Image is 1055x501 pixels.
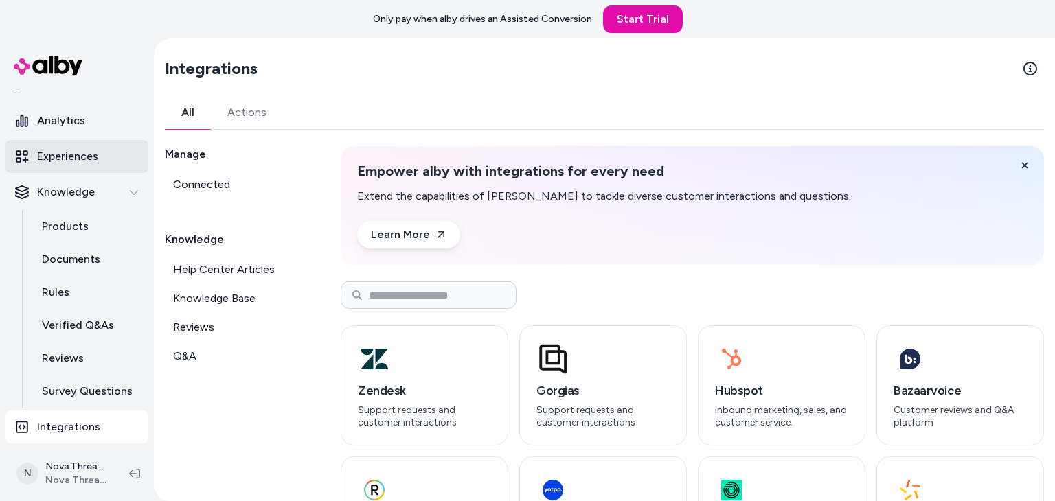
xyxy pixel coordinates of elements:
[357,188,851,205] p: Extend the capabilities of [PERSON_NAME] to tackle diverse customer interactions and questions.
[165,256,308,283] a: Help Center Articles
[173,290,256,307] span: Knowledge Base
[603,5,683,33] a: Start Trial
[16,463,38,485] span: N
[341,325,508,445] button: ZendeskSupport requests and customer interactions
[165,146,308,163] h2: Manage
[536,381,670,400] h3: Gorgias
[358,381,491,400] h3: Zendesk
[14,56,82,75] img: alby Logo
[28,276,148,309] a: Rules
[173,348,196,364] span: Q&A
[165,285,308,312] a: Knowledge Base
[211,96,283,129] a: Actions
[715,404,848,428] p: Inbound marketing, sales, and customer service.
[28,342,148,375] a: Reviews
[37,148,98,165] p: Experiences
[357,221,460,248] a: Learn More
[42,383,133,399] p: Survey Questions
[28,243,148,276] a: Documents
[373,12,592,26] p: Only pay when alby drives an Assisted Conversion
[698,325,865,445] button: HubspotInbound marketing, sales, and customer service.
[357,163,851,180] h2: Empower alby with integrations for every need
[37,184,95,200] p: Knowledge
[536,404,670,428] p: Support requests and customer interactions
[173,261,275,278] span: Help Center Articles
[894,381,1027,400] h3: Bazaarvoice
[42,284,69,301] p: Rules
[519,325,687,445] button: GorgiasSupport requests and customer interactions
[42,350,84,366] p: Reviews
[5,104,148,137] a: Analytics
[42,218,89,235] p: Products
[45,474,107,487] span: Nova Threads
[28,210,148,243] a: Products
[5,176,148,209] button: Knowledge
[715,381,848,400] h3: Hubspot
[165,314,308,341] a: Reviews
[37,113,85,129] p: Analytics
[165,171,308,198] a: Connected
[42,251,100,268] p: Documents
[8,452,118,496] button: NNova Threads ShopifyNova Threads
[45,460,107,474] p: Nova Threads Shopify
[42,317,114,334] p: Verified Q&As
[358,404,491,428] p: Support requests and customer interactions
[28,375,148,408] a: Survey Questions
[173,319,214,336] span: Reviews
[5,410,148,443] a: Integrations
[165,58,258,80] h2: Integrations
[876,325,1044,445] button: BazaarvoiceCustomer reviews and Q&A platform
[165,96,211,129] a: All
[28,309,148,342] a: Verified Q&As
[894,404,1027,428] p: Customer reviews and Q&A platform
[37,419,100,435] p: Integrations
[173,176,230,193] span: Connected
[165,231,308,248] h2: Knowledge
[165,342,308,370] a: Q&A
[5,140,148,173] a: Experiences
